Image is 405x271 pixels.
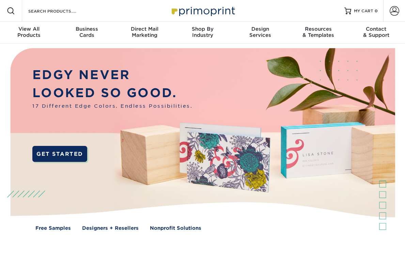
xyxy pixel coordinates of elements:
span: 17 Different Edge Colors. Endless Possibilities. [32,102,192,109]
span: Design [231,26,289,32]
div: & Templates [289,26,347,38]
div: & Support [347,26,405,38]
a: Direct MailMarketing [116,22,174,44]
p: EDGY NEVER [32,66,192,84]
a: Resources& Templates [289,22,347,44]
span: Business [58,26,116,32]
div: Services [231,26,289,38]
a: Contact& Support [347,22,405,44]
span: Shop By [174,26,232,32]
div: Cards [58,26,116,38]
a: Nonprofit Solutions [150,224,201,231]
p: LOOKED SO GOOD. [32,84,192,102]
input: SEARCH PRODUCTS..... [28,7,94,15]
a: Shop ByIndustry [174,22,232,44]
a: Free Samples [35,224,71,231]
img: Primoprint [169,3,237,18]
a: DesignServices [231,22,289,44]
span: Direct Mail [116,26,174,32]
span: Contact [347,26,405,32]
span: 0 [375,9,378,13]
a: GET STARTED [32,146,87,162]
a: BusinessCards [58,22,116,44]
a: Designers + Resellers [82,224,139,231]
span: Resources [289,26,347,32]
span: MY CART [354,8,373,14]
div: Marketing [116,26,174,38]
div: Industry [174,26,232,38]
